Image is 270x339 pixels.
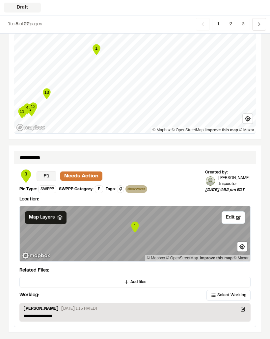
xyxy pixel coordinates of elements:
[205,169,251,175] div: Created by:
[19,105,29,118] div: Map marker
[106,186,116,192] div: Tags:
[200,256,232,260] a: Map feedback
[212,18,225,31] span: 1
[16,124,45,131] a: Mapbox logo
[24,22,30,26] span: 22
[59,186,94,192] div: SWPPP Category:
[19,292,39,299] p: Worklog:
[29,214,55,221] span: Map Layers
[130,279,146,285] span: Add files
[92,43,101,56] div: Map marker
[27,104,37,117] div: Map marker
[20,206,250,261] canvas: Map
[206,290,251,300] button: Select Worklog
[237,242,247,251] button: Find my location
[205,128,238,132] a: Map feedback
[15,22,18,26] span: 5
[243,114,253,123] button: Find my location
[19,196,251,203] p: Location:
[222,211,245,224] button: Edit
[218,175,251,181] p: [PERSON_NAME]
[237,18,250,31] span: 3
[217,292,246,298] span: Select Worklog
[23,306,59,313] p: [PERSON_NAME]
[147,256,165,260] a: Mapbox
[218,181,251,187] p: Inspector
[172,128,204,132] a: OpenStreetMap
[31,104,36,109] text: 12
[22,252,51,259] a: Mapbox logo
[19,267,251,274] p: Related Files:
[4,3,41,13] div: Draft
[95,46,97,51] text: 1
[19,171,33,178] span: 1
[134,223,136,228] text: 1
[8,21,42,28] p: to of pages
[233,256,249,260] a: Maxar
[205,187,251,193] p: [DATE] 4:52 pm EDT
[44,90,49,95] text: 13
[19,277,251,287] button: Add files
[28,101,38,115] div: Map marker
[19,186,37,192] div: Pin Type:
[42,87,52,100] div: Map marker
[61,306,98,312] p: [DATE] 1:15 PM EDT
[17,106,27,119] div: Map marker
[95,185,103,193] div: F
[152,128,171,132] a: Mapbox
[19,109,24,114] text: 11
[8,22,10,26] span: 1
[196,18,266,31] nav: Navigation
[60,171,102,181] p: Needs Action
[125,185,147,193] div: shearwater
[239,128,254,132] a: Maxar
[38,185,56,193] div: SWPPP
[117,185,124,193] button: Edit Tags
[22,102,32,116] div: Map marker
[37,171,56,181] p: F1
[130,221,140,234] div: Map marker
[224,18,237,31] span: 2
[166,256,198,260] a: OpenStreetMap
[26,105,29,110] text: 4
